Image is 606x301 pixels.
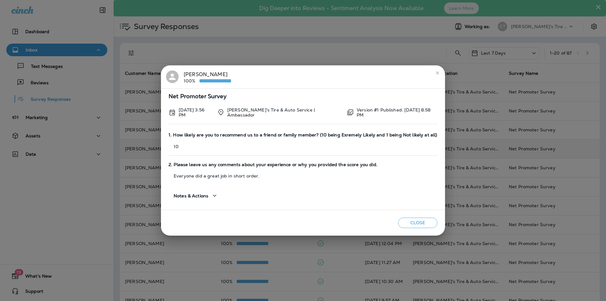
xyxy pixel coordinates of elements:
[357,107,437,117] p: Version #1 Published: [DATE] 8:58 PM
[169,187,223,205] button: Notes & Actions
[432,68,443,78] button: close
[179,107,212,117] p: Oct 8, 2025 3:56 PM
[184,70,231,84] div: [PERSON_NAME]
[174,193,208,199] span: Notes & Actions
[169,162,437,167] span: 2. Please leave us any comments about your experience or why you provided the score you did.
[169,94,437,99] span: Net Promoter Survey
[184,78,199,83] p: 100%
[227,107,342,117] p: [PERSON_NAME]'s Tire & Auto Service | Ambassador
[169,144,437,149] p: 10
[169,173,437,178] p: Everyone did a great job in short order.
[398,218,437,228] button: Close
[169,132,437,138] span: 1. How likely are you to recommend us to a friend or family member? (10 being Exremely Likely and...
